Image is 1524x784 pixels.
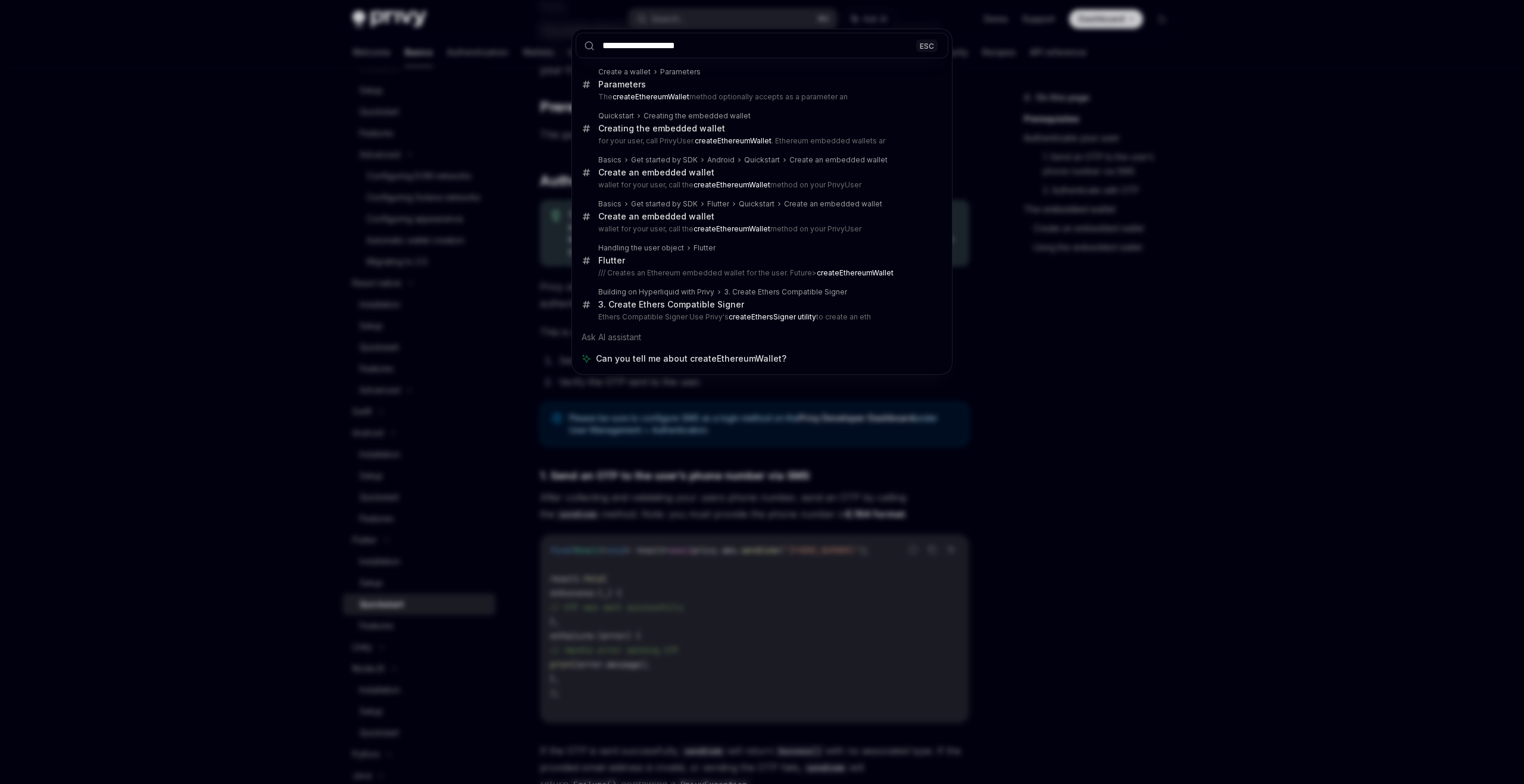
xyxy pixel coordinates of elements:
[598,180,923,190] p: wallet for your user, call the method on your PrivyUser
[694,243,716,253] div: Flutter
[644,111,751,121] div: Creating the embedded wallet
[598,199,622,209] div: Basics
[707,199,729,209] div: Flutter
[598,92,923,102] p: The method optionally accepts as a parameter an
[784,199,882,209] div: Create an embedded wallet
[789,155,888,165] div: Create an embedded wallet
[707,155,735,165] div: Android
[724,287,847,297] div: 3. Create Ethers Compatible Signer
[598,299,744,310] div: 3. Create Ethers Compatible Signer
[631,155,698,165] div: Get started by SDK
[729,312,816,321] b: createEthersSigner utility
[598,287,714,297] div: Building on Hyperliquid with Privy
[598,79,646,90] div: Parameters
[598,167,714,178] div: Create an embedded wallet
[598,67,651,77] div: Create a wallet
[598,243,684,253] div: Handling the user object
[596,353,786,365] span: Can you tell me about createEthereumWallet?
[631,199,698,209] div: Get started by SDK
[817,268,894,277] b: createEthereumWallet
[598,312,923,322] p: Ethers Compatible Signer Use Privy's to create an eth
[916,39,938,52] div: ESC
[598,268,923,278] p: /// Creates an Ethereum embedded wallet for the user. Future>
[694,180,770,189] b: createEthereumWallet
[598,123,725,134] div: Creating the embedded wallet
[660,67,701,77] div: Parameters
[598,155,622,165] div: Basics
[694,224,770,233] b: createEthereumWallet
[739,199,775,209] div: Quickstart
[598,255,625,266] div: Flutter
[598,211,714,222] div: Create an embedded wallet
[695,136,772,145] b: createEthereumWallet
[598,111,634,121] div: Quickstart
[598,224,923,234] p: wallet for your user, call the method on your PrivyUser
[576,327,948,348] div: Ask AI assistant
[744,155,780,165] div: Quickstart
[598,136,923,146] p: for your user, call PrivyUser. . Ethereum embedded wallets ar
[613,92,689,101] b: createEthereumWallet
